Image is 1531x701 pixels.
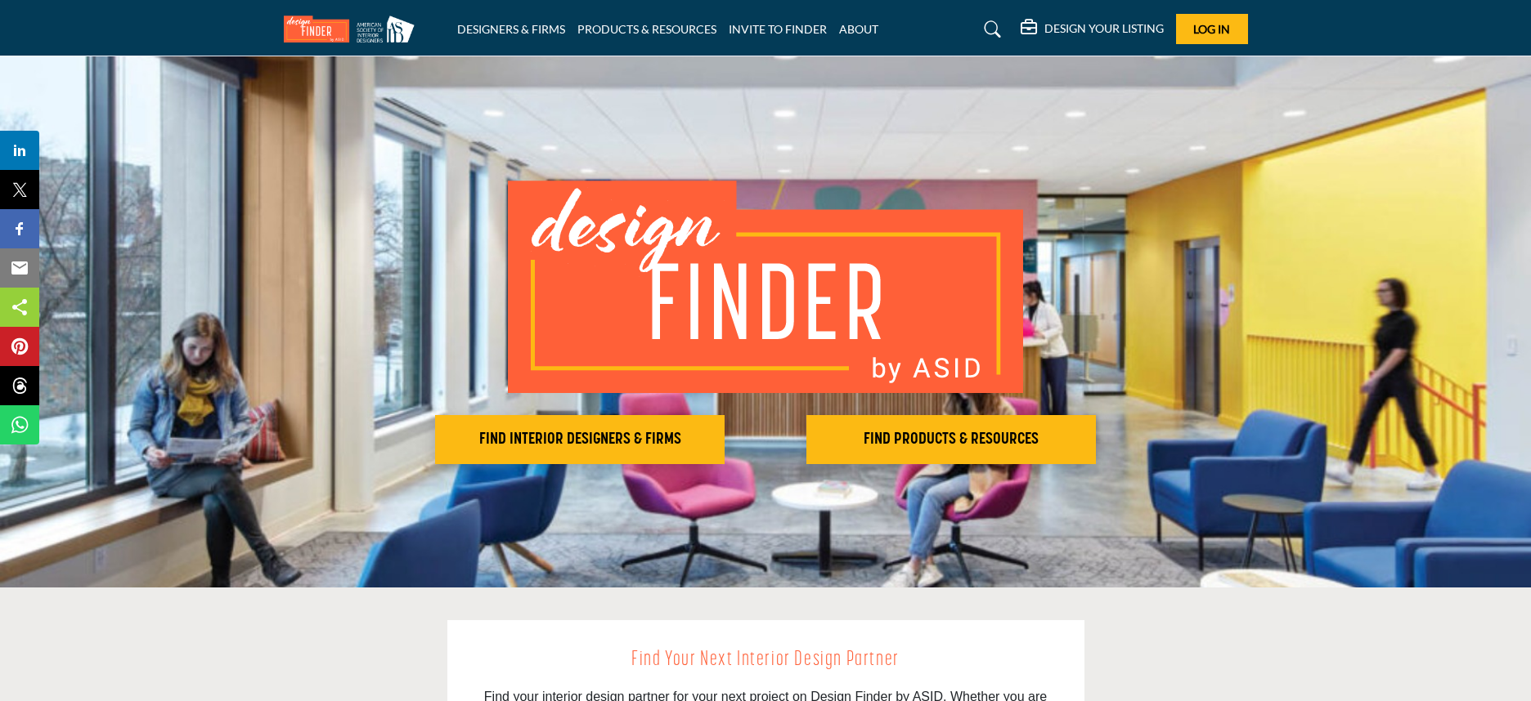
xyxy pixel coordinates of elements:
[1021,20,1164,39] div: DESIGN YOUR LISTING
[577,22,716,36] a: PRODUCTS & RESOURCES
[839,22,878,36] a: ABOUT
[968,16,1012,42] a: Search
[284,16,423,42] img: Site Logo
[484,645,1048,676] h2: Find Your Next Interior Design Partner
[1044,21,1164,36] h5: DESIGN YOUR LISTING
[729,22,827,36] a: INVITE TO FINDER
[1176,14,1248,44] button: Log In
[508,181,1023,393] img: image
[811,430,1091,449] h2: FIND PRODUCTS & RESOURCES
[457,22,565,36] a: DESIGNERS & FIRMS
[1193,22,1230,36] span: Log In
[806,415,1096,464] button: FIND PRODUCTS & RESOURCES
[435,415,725,464] button: FIND INTERIOR DESIGNERS & FIRMS
[440,430,720,449] h2: FIND INTERIOR DESIGNERS & FIRMS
